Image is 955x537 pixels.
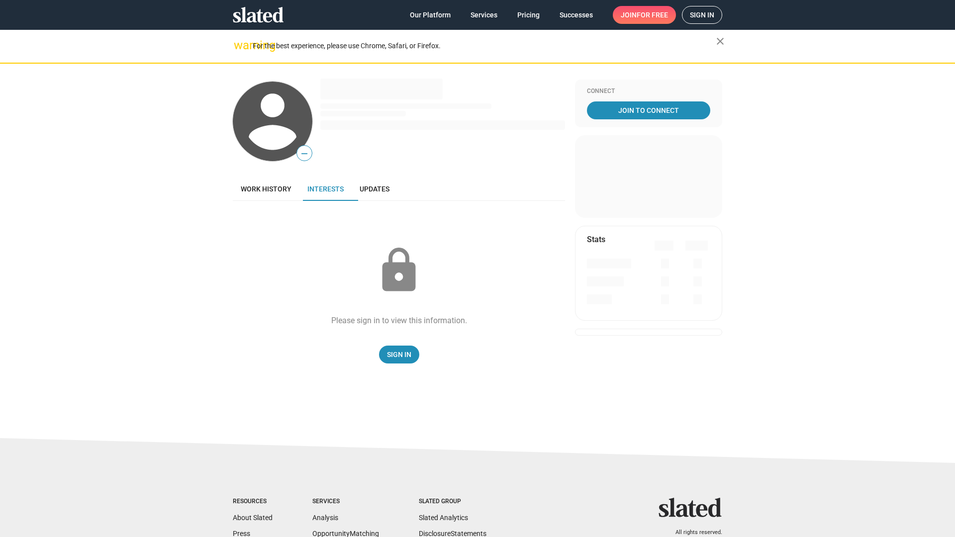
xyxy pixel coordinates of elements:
[587,88,710,95] div: Connect
[402,6,459,24] a: Our Platform
[297,147,312,160] span: —
[253,39,716,53] div: For the best experience, please use Chrome, Safari, or Firefox.
[419,514,468,522] a: Slated Analytics
[517,6,540,24] span: Pricing
[637,6,668,24] span: for free
[587,234,605,245] mat-card-title: Stats
[352,177,397,201] a: Updates
[682,6,722,24] a: Sign in
[360,185,389,193] span: Updates
[379,346,419,363] a: Sign In
[374,246,424,295] mat-icon: lock
[509,6,548,24] a: Pricing
[613,6,676,24] a: Joinfor free
[419,498,486,506] div: Slated Group
[307,185,344,193] span: Interests
[299,177,352,201] a: Interests
[560,6,593,24] span: Successes
[233,177,299,201] a: Work history
[621,6,668,24] span: Join
[233,498,273,506] div: Resources
[690,6,714,23] span: Sign in
[312,498,379,506] div: Services
[233,514,273,522] a: About Slated
[587,101,710,119] a: Join To Connect
[387,346,411,363] span: Sign In
[552,6,601,24] a: Successes
[471,6,497,24] span: Services
[312,514,338,522] a: Analysis
[714,35,726,47] mat-icon: close
[589,101,708,119] span: Join To Connect
[463,6,505,24] a: Services
[331,315,467,326] div: Please sign in to view this information.
[241,185,291,193] span: Work history
[234,39,246,51] mat-icon: warning
[410,6,451,24] span: Our Platform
